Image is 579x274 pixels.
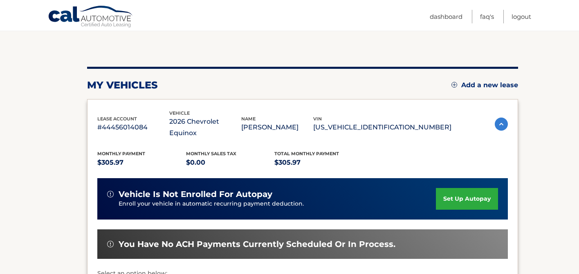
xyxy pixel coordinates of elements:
span: Monthly Payment [97,151,145,156]
span: vin [313,116,322,122]
p: 2026 Chevrolet Equinox [169,116,241,139]
span: vehicle [169,110,190,116]
p: $305.97 [97,157,186,168]
p: $0.00 [186,157,275,168]
span: Monthly sales Tax [186,151,236,156]
img: accordion-active.svg [495,118,508,131]
p: Enroll your vehicle in automatic recurring payment deduction. [119,199,436,208]
a: Dashboard [430,10,462,23]
p: [US_VEHICLE_IDENTIFICATION_NUMBER] [313,122,451,133]
p: $305.97 [274,157,363,168]
a: FAQ's [480,10,494,23]
span: vehicle is not enrolled for autopay [119,189,272,199]
p: [PERSON_NAME] [241,122,313,133]
a: Add a new lease [451,81,518,89]
span: You have no ACH payments currently scheduled or in process. [119,239,395,249]
a: set up autopay [436,188,498,210]
span: name [241,116,256,122]
img: alert-white.svg [107,241,114,247]
a: Cal Automotive [48,5,134,29]
p: #44456014084 [97,122,169,133]
h2: my vehicles [87,79,158,91]
span: lease account [97,116,137,122]
a: Logout [512,10,531,23]
img: add.svg [451,82,457,88]
img: alert-white.svg [107,191,114,197]
span: Total Monthly Payment [274,151,339,156]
